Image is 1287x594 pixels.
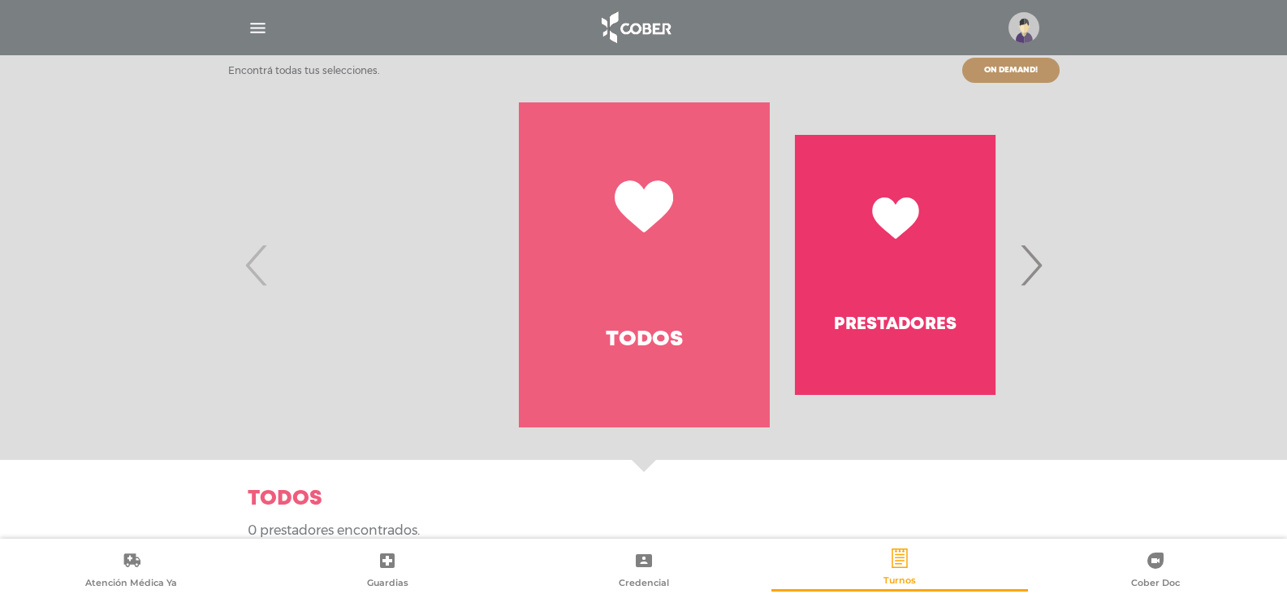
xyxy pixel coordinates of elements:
a: Turnos [771,548,1027,589]
span: Previous [241,221,273,309]
img: Cober_menu-lines-white.svg [248,18,268,38]
p: Encontrá todas tus selecciones. [228,65,379,76]
a: Guardias [259,550,515,592]
img: profile-placeholder.svg [1008,12,1039,43]
span: Turnos [883,574,916,589]
span: Atención Médica Ya [85,577,177,592]
span: Cober Doc [1131,577,1180,592]
img: logo_cober_home-white.png [593,8,678,47]
a: On Demand! [962,58,1060,83]
h2: Todos [248,489,1040,509]
a: Atención Médica Ya [3,550,259,592]
span: Credencial [619,577,669,592]
p: 0 prestadores encontrados. [248,522,1040,538]
h4: Todos [606,327,683,353]
a: Todos [519,102,770,427]
a: Cober Doc [1028,550,1284,592]
a: Credencial [516,550,771,592]
span: Guardias [367,577,408,592]
span: Next [1015,221,1047,309]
